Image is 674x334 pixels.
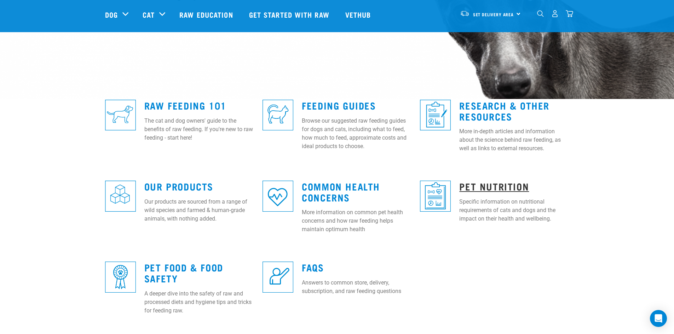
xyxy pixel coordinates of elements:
a: Pet Food & Food Safety [144,264,223,281]
p: Specific information on nutritional requirements of cats and dogs and the impact on their health ... [459,198,569,223]
img: re-icons-heart-sq-blue.png [263,181,293,211]
a: Our Products [144,183,213,189]
a: Vethub [338,0,380,29]
img: re-icons-healthcheck1-sq-blue.png [420,100,451,130]
img: home-icon-1@2x.png [537,10,544,17]
img: re-icons-faq-sq-blue.png [263,262,293,292]
img: re-icons-cat2-sq-blue.png [263,100,293,130]
p: The cat and dog owners' guide to the benefits of raw feeding. If you're new to raw feeding - star... [144,117,254,142]
p: Our products are sourced from a range of wild species and farmed & human-grade animals, with noth... [144,198,254,223]
p: Browse our suggested raw feeding guides for dogs and cats, including what to feed, how much to fe... [302,117,411,151]
a: Dog [105,9,118,20]
img: van-moving.png [460,10,470,17]
img: user.png [551,10,559,17]
p: More information on common pet health concerns and how raw feeding helps maintain optimum health [302,208,411,234]
a: Raw Feeding 101 [144,102,226,108]
span: Set Delivery Area [473,13,514,16]
img: home-icon@2x.png [566,10,573,17]
a: Feeding Guides [302,102,376,108]
img: re-icons-healthcheck3-sq-blue.png [420,181,451,211]
a: Raw Education [172,0,242,29]
a: Research & Other Resources [459,102,549,119]
div: Open Intercom Messenger [650,310,667,327]
img: re-icons-dog3-sq-blue.png [105,100,136,130]
p: A deeper dive into the safety of raw and processed diets and hygiene tips and tricks for feeding ... [144,289,254,315]
a: Common Health Concerns [302,183,380,200]
a: Pet Nutrition [459,183,529,189]
a: FAQs [302,264,324,270]
img: re-icons-cubes2-sq-blue.png [105,181,136,211]
p: Answers to common store, delivery, subscription, and raw feeding questions [302,279,411,295]
img: re-icons-rosette-sq-blue.png [105,262,136,292]
a: Cat [143,9,155,20]
a: Get started with Raw [242,0,338,29]
p: More in-depth articles and information about the science behind raw feeding, as well as links to ... [459,127,569,153]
